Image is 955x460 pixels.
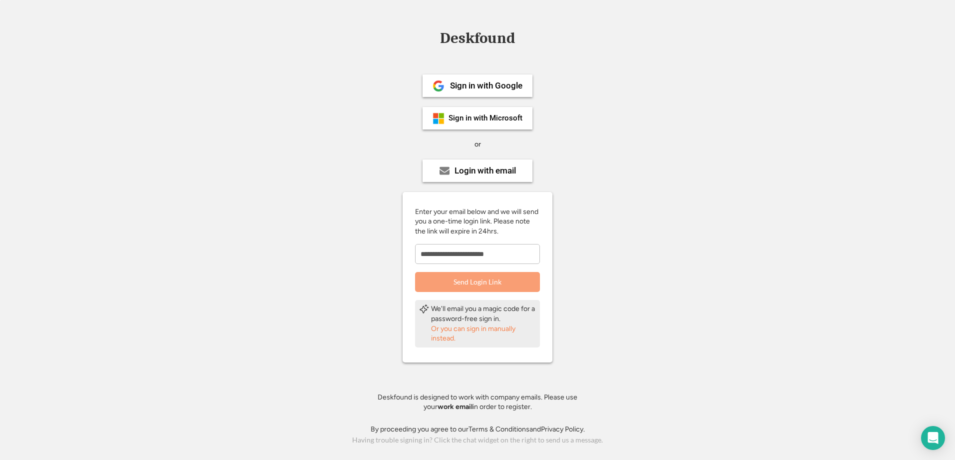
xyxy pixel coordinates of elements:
[455,166,516,175] div: Login with email
[431,324,536,343] div: Or you can sign in manually instead.
[450,81,522,90] div: Sign in with Google
[449,114,522,122] div: Sign in with Microsoft
[433,112,445,124] img: ms-symbollockup_mssymbol_19.png
[431,304,536,323] div: We'll email you a magic code for a password-free sign in.
[371,424,585,434] div: By proceeding you agree to our and
[365,392,590,412] div: Deskfound is designed to work with company emails. Please use your in order to register.
[415,272,540,292] button: Send Login Link
[438,402,473,411] strong: work email
[475,139,481,149] div: or
[433,80,445,92] img: 1024px-Google__G__Logo.svg.png
[469,425,529,433] a: Terms & Conditions
[415,207,540,236] div: Enter your email below and we will send you a one-time login link. Please note the link will expi...
[541,425,585,433] a: Privacy Policy.
[921,426,945,450] div: Open Intercom Messenger
[435,30,520,46] div: Deskfound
